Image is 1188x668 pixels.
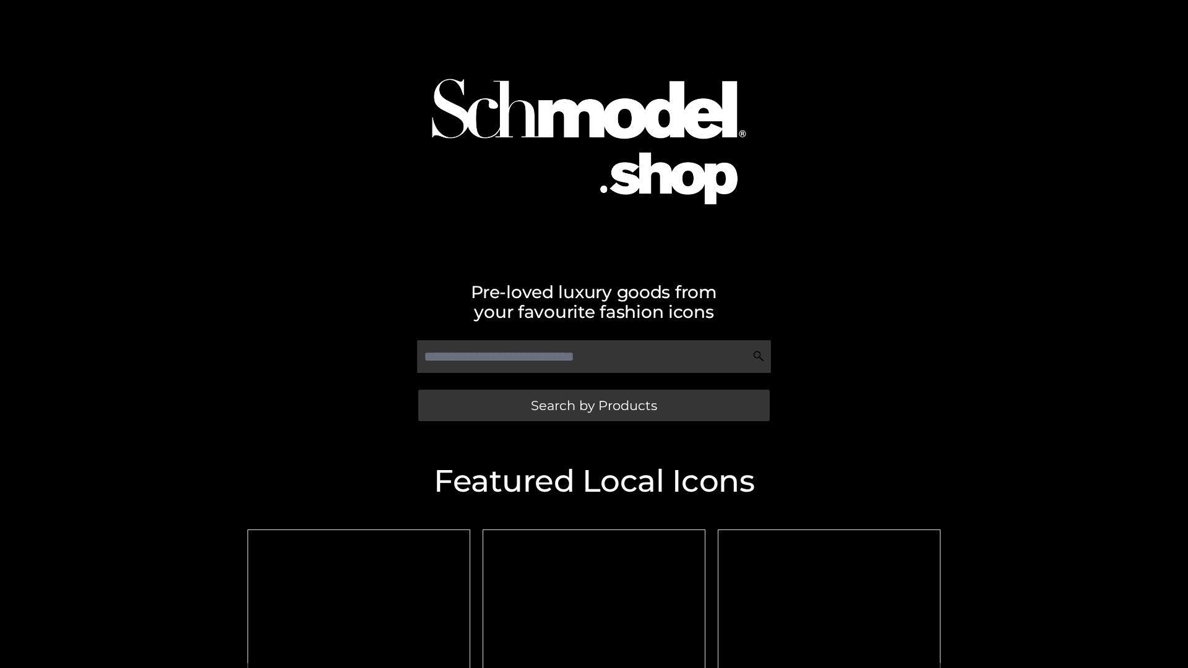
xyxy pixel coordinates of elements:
a: Search by Products [418,390,770,421]
h2: Pre-loved luxury goods from your favourite fashion icons [241,282,947,322]
span: Search by Products [531,399,657,412]
img: Search Icon [752,350,765,362]
h2: Featured Local Icons​ [241,466,947,497]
